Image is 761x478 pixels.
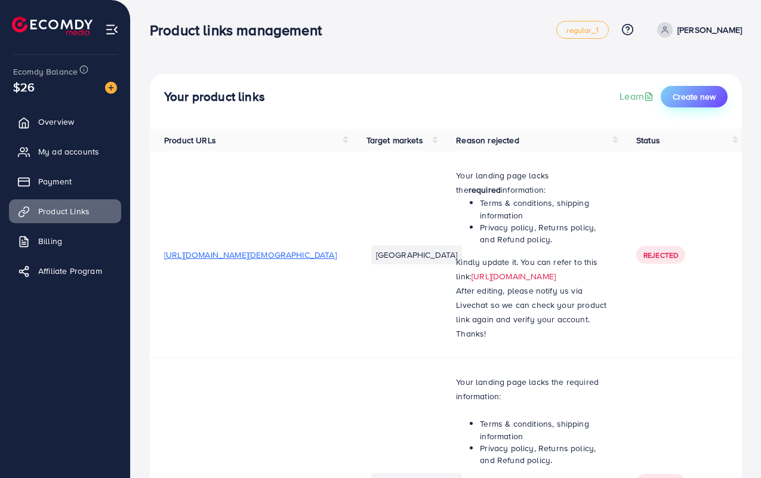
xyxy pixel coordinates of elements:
span: Target markets [366,134,423,146]
img: logo [12,17,93,35]
span: Billing [38,235,62,247]
p: After editing, please notify us via Livechat so we can check your product link again and verify y... [456,283,608,326]
img: image [105,82,117,94]
span: Overview [38,116,74,128]
span: Status [636,134,660,146]
span: $26 [13,78,35,95]
a: Product Links [9,199,121,223]
li: Terms & conditions, shipping information [480,418,608,442]
p: Thanks! [456,326,608,341]
p: Your landing page lacks the information: [456,168,608,197]
span: Product URLs [164,134,216,146]
span: Affiliate Program [38,265,102,277]
span: Rejected [643,250,678,260]
span: Payment [38,175,72,187]
p: Your landing page lacks the required information: [456,375,608,403]
strong: required [469,184,501,196]
h3: Product links management [150,21,331,39]
img: menu [105,23,119,36]
a: Payment [9,169,121,193]
a: Affiliate Program [9,259,121,283]
li: [GEOGRAPHIC_DATA] [371,245,463,264]
span: Ecomdy Balance [13,66,78,78]
span: Product Links [38,205,90,217]
p: [PERSON_NAME] [677,23,742,37]
li: Terms & conditions, shipping information [480,197,608,221]
li: Privacy policy, Returns policy, and Refund policy. [480,221,608,246]
a: Overview [9,110,121,134]
a: Billing [9,229,121,253]
span: Create new [673,91,716,103]
a: [PERSON_NAME] [652,22,742,38]
span: [URL][DOMAIN_NAME][DEMOGRAPHIC_DATA] [164,249,337,261]
a: [URL][DOMAIN_NAME] [472,270,556,282]
a: My ad accounts [9,140,121,164]
iframe: Chat [710,424,752,469]
span: Reason rejected [456,134,519,146]
p: Kindly update it. You can refer to this link: [456,255,608,283]
span: regular_1 [566,26,598,34]
button: Create new [661,86,728,107]
span: My ad accounts [38,146,99,158]
a: regular_1 [556,21,608,39]
h4: Your product links [164,90,265,104]
a: Learn [620,90,656,103]
li: Privacy policy, Returns policy, and Refund policy. [480,442,608,467]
